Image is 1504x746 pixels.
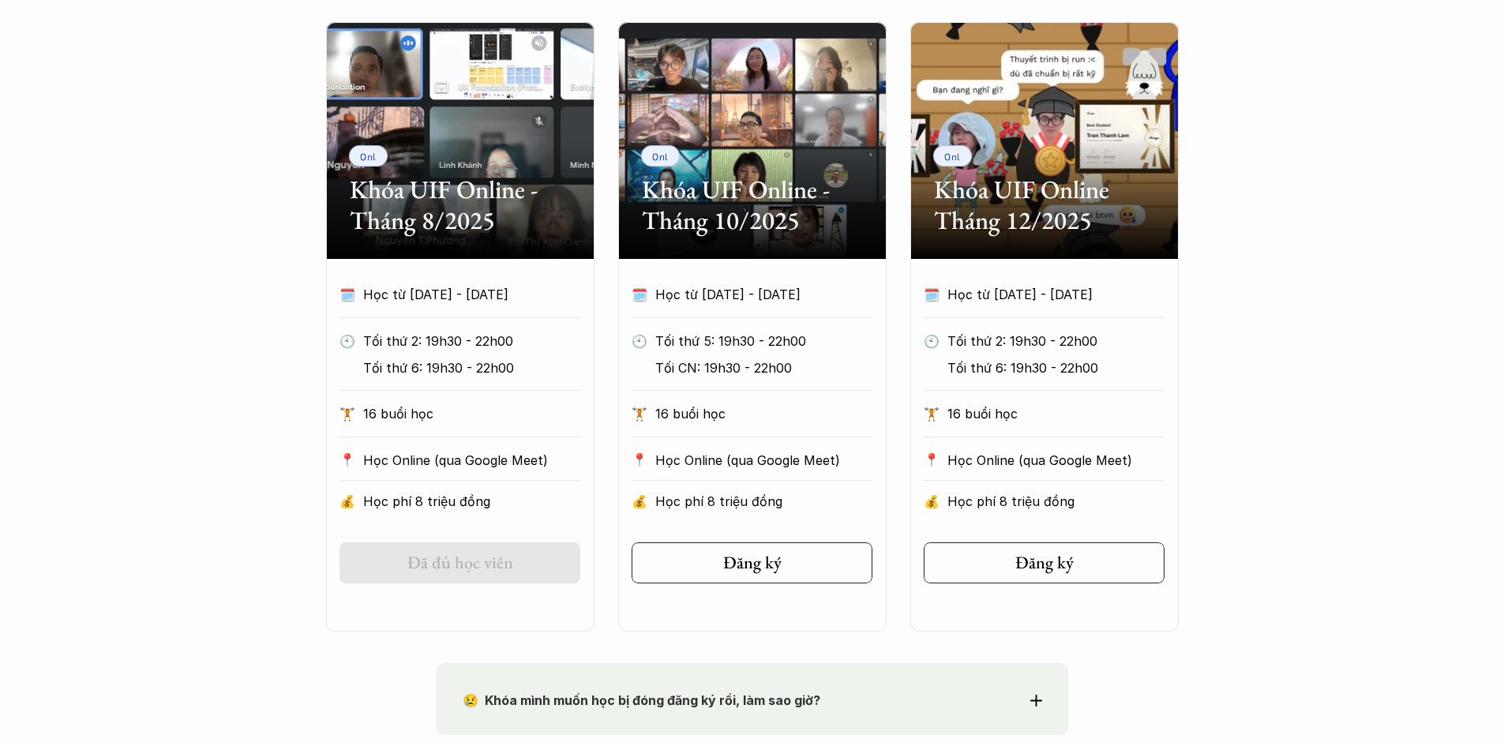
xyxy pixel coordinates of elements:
p: Học Online (qua Google Meet) [655,448,872,472]
p: 16 buổi học [947,402,1165,425]
h5: Đăng ký [723,553,782,573]
p: 🏋️ [924,402,940,425]
p: Học Online (qua Google Meet) [947,448,1165,472]
p: 💰 [924,489,940,513]
h2: Khóa UIF Online - Tháng 10/2025 [642,174,863,235]
p: Học phí 8 triệu đồng [655,489,872,513]
a: Đăng ký [924,542,1165,583]
p: Tối thứ 6: 19h30 - 22h00 [363,356,580,380]
h2: Khóa UIF Online - Tháng 8/2025 [350,174,571,235]
a: Đăng ký [632,542,872,583]
p: 🗓️ [632,283,647,306]
p: Học từ [DATE] - [DATE] [363,283,551,306]
p: 💰 [632,489,647,513]
p: 📍 [924,452,940,467]
p: 📍 [339,452,355,467]
p: Tối thứ 6: 19h30 - 22h00 [947,356,1165,380]
p: 16 buổi học [363,402,580,425]
p: Học từ [DATE] - [DATE] [947,283,1135,306]
p: Học Online (qua Google Meet) [363,448,580,472]
p: Tối thứ 2: 19h30 - 22h00 [947,329,1165,353]
p: 🕙 [924,329,940,353]
h2: Khóa UIF Online Tháng 12/2025 [934,174,1155,235]
p: 🕙 [339,329,355,353]
p: 🗓️ [924,283,940,306]
p: Onl [652,151,669,162]
p: Onl [360,151,377,162]
p: 🏋️ [339,402,355,425]
h5: Đã đủ học viên [407,553,513,573]
p: Học phí 8 triệu đồng [947,489,1165,513]
p: Học phí 8 triệu đồng [363,489,580,513]
p: Tối thứ 5: 19h30 - 22h00 [655,329,872,353]
p: 📍 [632,452,647,467]
p: Onl [944,151,961,162]
p: 🗓️ [339,283,355,306]
p: 16 buổi học [655,402,872,425]
strong: 😢 Khóa mình muốn học bị đóng đăng ký rồi, làm sao giờ? [463,692,820,708]
p: Học từ [DATE] - [DATE] [655,283,843,306]
p: Tối CN: 19h30 - 22h00 [655,356,872,380]
p: 🕙 [632,329,647,353]
p: Tối thứ 2: 19h30 - 22h00 [363,329,580,353]
h5: Đăng ký [1015,553,1074,573]
p: 🏋️ [632,402,647,425]
p: 💰 [339,489,355,513]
